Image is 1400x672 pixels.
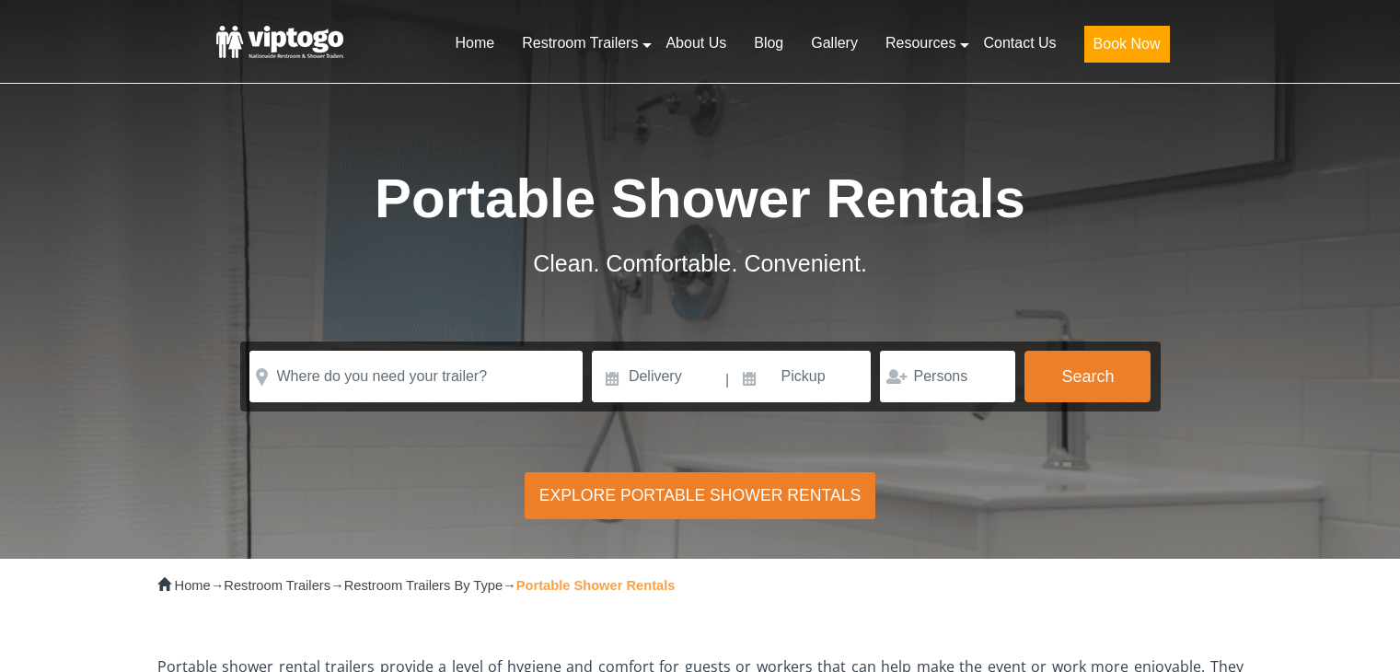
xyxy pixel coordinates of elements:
span: Portable Shower Rentals [375,168,1025,229]
input: Persons [880,351,1015,402]
a: Home [441,23,508,64]
span: → → → [175,578,676,593]
input: Pickup [732,351,872,402]
a: Contact Us [969,23,1070,64]
a: Resources [872,23,969,64]
input: Where do you need your trailer? [249,351,583,402]
a: Restroom Trailers By Type [344,578,503,593]
input: Delivery [592,351,723,402]
a: Home [175,578,211,593]
span: | [725,351,729,410]
button: Search [1024,351,1151,402]
a: Blog [740,23,797,64]
span: Clean. Comfortable. Convenient. [533,250,867,276]
a: Restroom Trailers [224,578,330,593]
button: Book Now [1084,26,1170,63]
strong: Portable Shower Rentals [516,578,676,593]
div: Explore Portable Shower Rentals [525,472,874,519]
a: Gallery [797,23,872,64]
a: Restroom Trailers [508,23,652,64]
a: About Us [652,23,740,64]
a: Book Now [1070,23,1184,74]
